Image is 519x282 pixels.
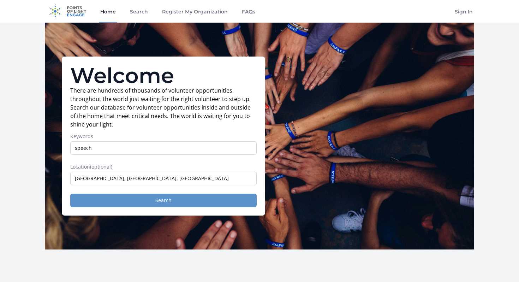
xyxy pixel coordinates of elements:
label: Keywords [70,133,257,140]
h1: Welcome [70,65,257,86]
input: Enter a location [70,172,257,185]
span: (optional) [90,163,112,170]
p: There are hundreds of thousands of volunteer opportunities throughout the world just waiting for ... [70,86,257,129]
label: Location [70,163,257,170]
button: Search [70,194,257,207]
